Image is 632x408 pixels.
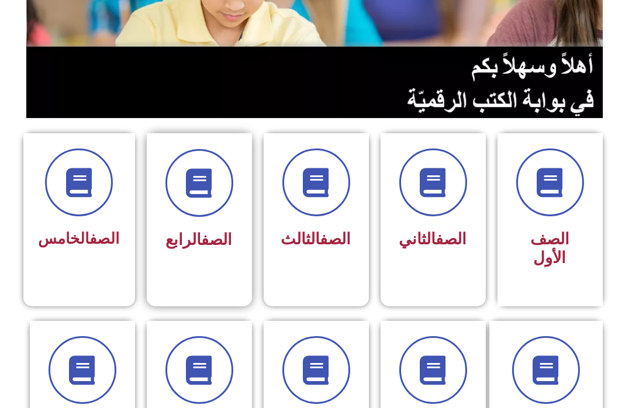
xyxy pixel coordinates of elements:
span: الثاني [399,230,467,248]
span: الرابع [166,230,233,249]
span: الصف الأول [530,230,569,267]
a: الصف [320,230,351,248]
span: الثالث [281,230,351,248]
span: الخامس [39,230,120,247]
a: الصف [202,230,233,249]
a: الصف [436,230,467,248]
a: الصف [90,230,120,247]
